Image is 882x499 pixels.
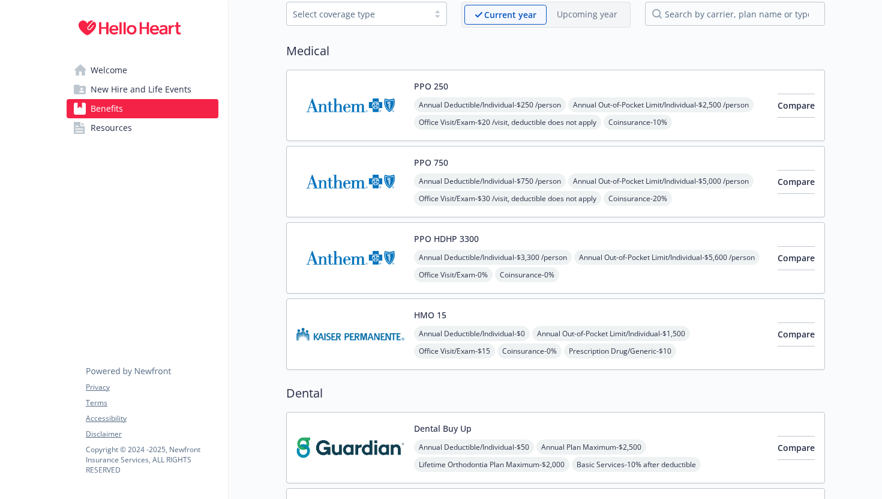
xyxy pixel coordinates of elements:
span: Upcoming year [547,5,628,25]
span: Annual Deductible/Individual - $50 [414,440,534,455]
button: PPO 750 [414,156,448,169]
span: Coinsurance - 10% [604,115,672,130]
h2: Medical [286,42,825,60]
span: Annual Deductible/Individual - $750 /person [414,174,566,189]
a: Accessibility [86,413,218,424]
button: Dental Buy Up [414,422,472,435]
button: HMO 15 [414,309,446,321]
img: Anthem Blue Cross carrier logo [296,232,404,283]
a: New Hire and Life Events [67,80,218,99]
span: Compare [778,100,815,111]
a: Disclaimer [86,429,218,440]
span: Annual Out-of-Pocket Limit/Individual - $2,500 /person [568,97,754,112]
span: Annual Plan Maximum - $2,500 [536,440,646,455]
a: Benefits [67,99,218,118]
span: Annual Out-of-Pocket Limit/Individual - $5,600 /person [574,250,760,265]
img: Anthem Blue Cross carrier logo [296,80,404,131]
span: Annual Out-of-Pocket Limit/Individual - $1,500 [532,326,690,341]
span: Office Visit/Exam - $15 [414,343,495,358]
span: Compare [778,328,815,340]
img: Guardian carrier logo [296,422,404,473]
a: Welcome [67,61,218,80]
span: Prescription Drug/Generic - $10 [564,343,676,358]
span: Benefits [91,99,123,118]
h2: Dental [286,384,825,402]
span: Coinsurance - 20% [604,191,672,206]
span: Annual Out-of-Pocket Limit/Individual - $5,000 /person [568,174,754,189]
span: Annual Deductible/Individual - $3,300 /person [414,250,572,265]
button: PPO 250 [414,80,448,92]
input: search by carrier, plan name or type [645,2,825,26]
span: Office Visit/Exam - $20 /visit, deductible does not apply [414,115,601,130]
button: Compare [778,322,815,346]
span: Lifetime Orthodontia Plan Maximum - $2,000 [414,457,569,472]
span: Office Visit/Exam - 0% [414,267,493,282]
button: Compare [778,94,815,118]
span: Resources [91,118,132,138]
span: Annual Deductible/Individual - $250 /person [414,97,566,112]
span: Office Visit/Exam - $30 /visit, deductible does not apply [414,191,601,206]
span: Coinsurance - 0% [497,343,562,358]
span: New Hire and Life Events [91,80,191,99]
button: Compare [778,246,815,270]
img: Anthem Blue Cross carrier logo [296,156,404,207]
span: Welcome [91,61,127,80]
span: Compare [778,176,815,187]
button: Compare [778,436,815,460]
a: Terms [86,398,218,408]
button: Compare [778,170,815,194]
span: Coinsurance - 0% [495,267,559,282]
p: Copyright © 2024 - 2025 , Newfront Insurance Services, ALL RIGHTS RESERVED [86,444,218,475]
span: Basic Services - 10% after deductible [572,457,701,472]
a: Privacy [86,382,218,393]
img: Kaiser Permanente Insurance Company carrier logo [296,309,404,360]
p: Current year [484,8,536,21]
p: Upcoming year [557,8,617,20]
button: PPO HDHP 3300 [414,232,479,245]
span: Annual Deductible/Individual - $0 [414,326,530,341]
div: Select coverage type [293,8,422,20]
a: Resources [67,118,218,138]
span: Compare [778,252,815,264]
span: Compare [778,442,815,453]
